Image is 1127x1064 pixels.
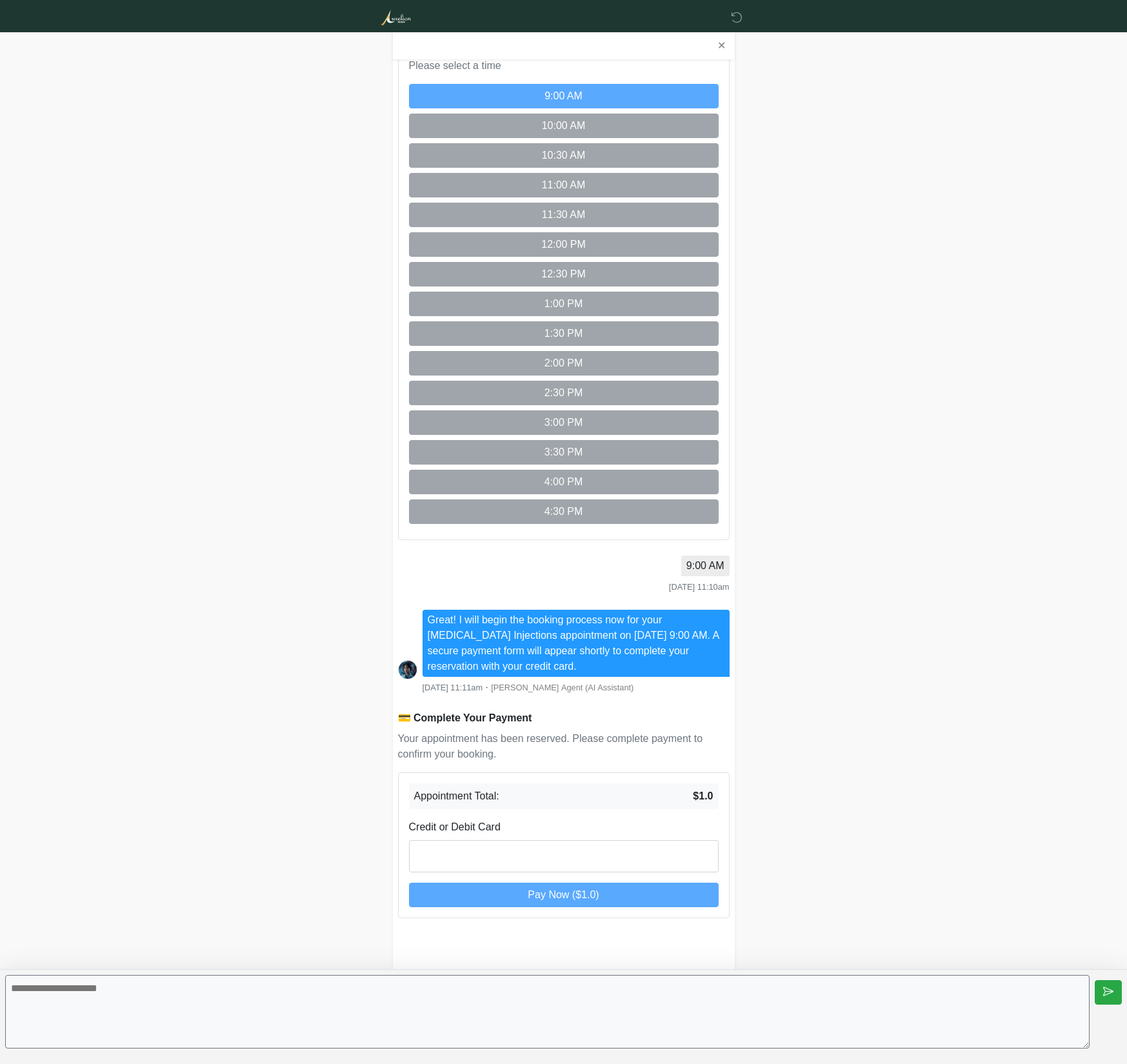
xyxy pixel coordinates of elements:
strong: $1.0 [693,788,713,804]
button: 12:30 PM [409,262,719,286]
button: 3:00 PM [409,410,719,435]
small: ・ [423,683,634,692]
p: Your appointment has been reserved. Please complete payment to confirm your booking. [398,731,730,762]
span: [PERSON_NAME] Agent (AI Assistant) [491,683,633,692]
button: 2:30 PM [409,381,719,405]
img: Screenshot_2025-06-19_at_17.41.14.png [398,660,417,679]
span: Appointment Total: [414,788,499,804]
span: [DATE] 11:11am [423,683,483,692]
iframe: Secure card payment input frame [416,847,712,859]
button: 4:30 PM [409,499,719,524]
button: 4:00 PM [409,470,719,494]
button: 1:00 PM [409,292,719,316]
button: Pay Now ($1.0) [409,883,719,907]
li: Great! I will begin the booking process now for your [MEDICAL_DATA] Injections appointment on [DA... [423,610,730,677]
button: 2:00 PM [409,351,719,376]
p: Please select a time [409,58,719,74]
label: Credit or Debit Card [409,819,501,835]
span: Pay Now ($1.0) [528,889,599,900]
button: 10:00 AM [409,114,719,138]
button: 11:00 AM [409,173,719,197]
button: 12:00 PM [409,232,719,257]
button: 11:30 AM [409,203,719,227]
li: 9:00 AM [681,556,730,576]
div: 💳 Complete Your Payment [398,710,730,726]
button: 1:30 PM [409,321,719,346]
button: ✕ [713,37,730,54]
button: 3:30 PM [409,440,719,465]
span: [DATE] 11:10am [669,582,730,592]
button: 10:30 AM [409,143,719,168]
img: Aurelion Med Spa Logo [380,10,412,26]
button: 9:00 AM [409,84,719,108]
